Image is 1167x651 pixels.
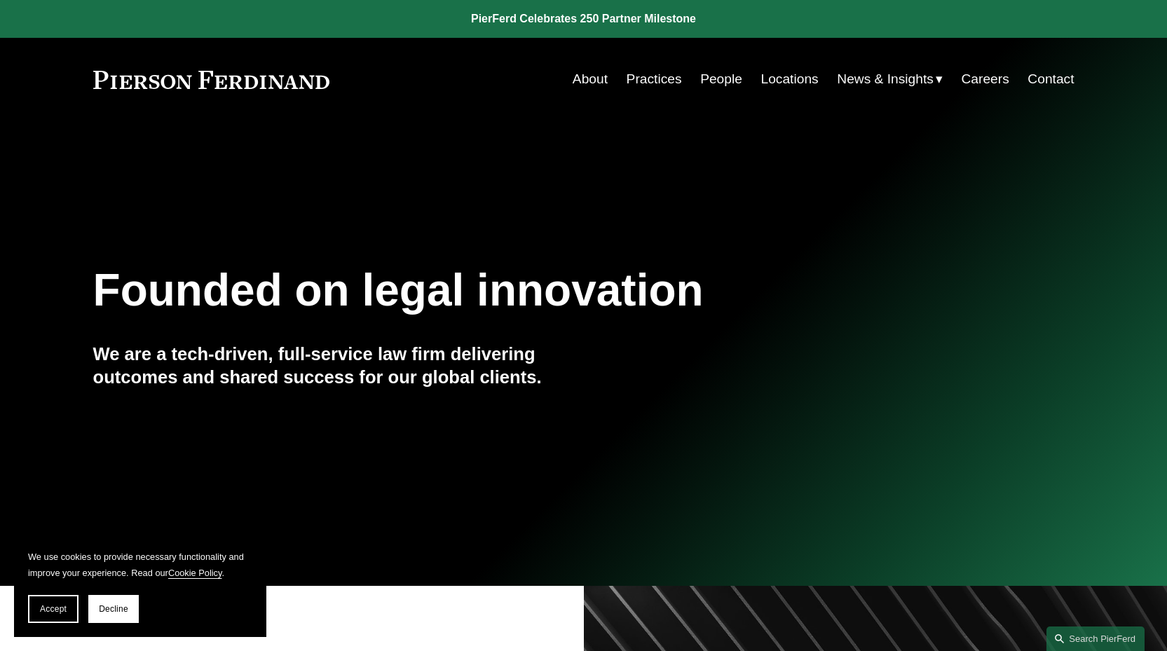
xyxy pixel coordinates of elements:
[88,595,139,623] button: Decline
[99,604,128,614] span: Decline
[93,343,584,388] h4: We are a tech-driven, full-service law firm delivering outcomes and shared success for our global...
[961,66,1009,92] a: Careers
[761,66,819,92] a: Locations
[1028,66,1074,92] a: Contact
[40,604,67,614] span: Accept
[168,568,222,578] a: Cookie Policy
[700,66,742,92] a: People
[627,66,682,92] a: Practices
[28,549,252,581] p: We use cookies to provide necessary functionality and improve your experience. Read our .
[28,595,79,623] button: Accept
[573,66,608,92] a: About
[837,67,934,92] span: News & Insights
[837,66,943,92] a: folder dropdown
[14,535,266,637] section: Cookie banner
[93,265,911,316] h1: Founded on legal innovation
[1046,626,1145,651] a: Search this site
